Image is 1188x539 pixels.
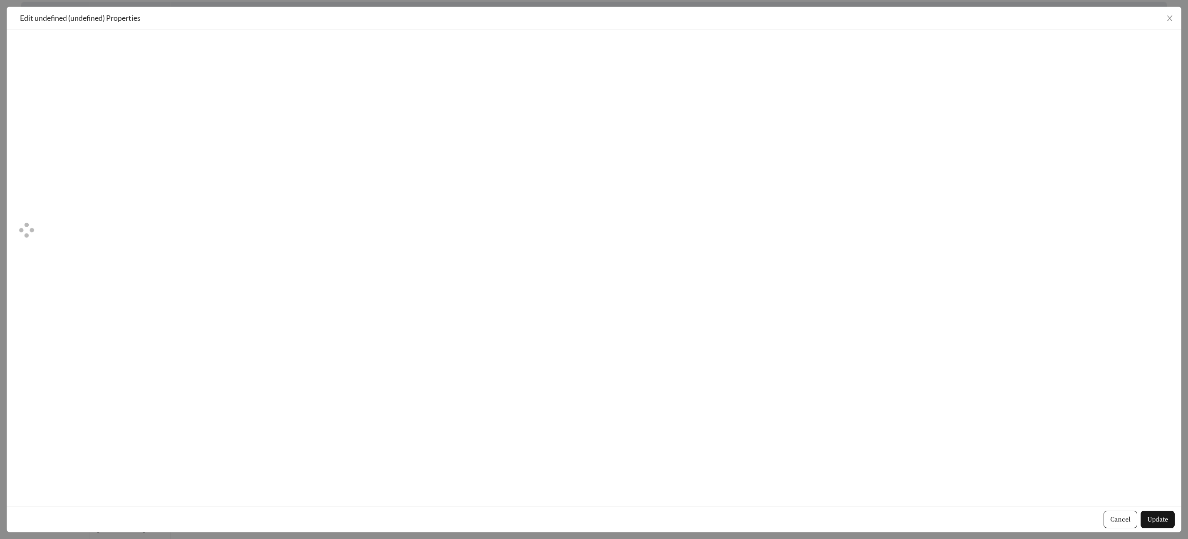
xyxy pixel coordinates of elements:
[1110,514,1131,524] span: Cancel
[1166,15,1173,22] span: close
[1104,511,1137,528] button: Cancel
[1158,7,1181,30] button: Close
[1147,514,1168,524] span: Update
[1141,511,1175,528] button: Update
[20,13,1168,22] div: Edit undefined (undefined) Properties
